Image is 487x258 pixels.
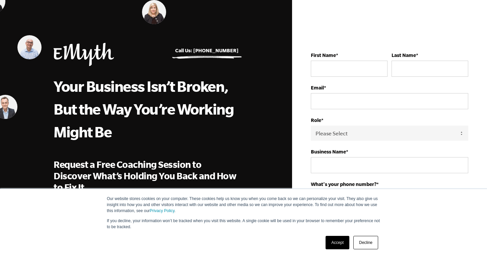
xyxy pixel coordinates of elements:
[392,52,416,58] strong: Last Name
[107,218,380,230] p: If you decline, your information won’t be tracked when you visit this website. A single cookie wi...
[353,236,378,249] a: Decline
[311,149,346,154] strong: Business Name
[175,48,238,53] a: Call Us: [PHONE_NUMBER]
[311,181,376,187] strong: What's your phone number?
[326,236,349,249] a: Accept
[150,208,175,213] a: Privacy Policy
[54,159,236,192] span: Request a Free Coaching Session to Discover What’s Holding You Back and How to Fix It
[17,35,42,59] img: Shachar Perlman, EMyth Business Coach
[311,85,324,90] strong: Email
[54,43,114,66] img: EMyth
[311,52,336,58] strong: First Name
[54,78,233,140] span: Your Business Isn’t Broken, But the Way You’re Working Might Be
[311,117,321,123] strong: Role
[107,196,380,214] p: Our website stores cookies on your computer. These cookies help us know you when you come back so...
